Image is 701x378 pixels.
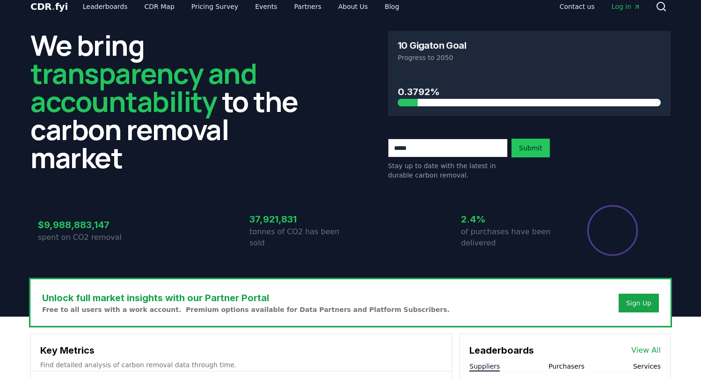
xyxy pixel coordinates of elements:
button: Submit [511,139,550,157]
p: spent on CO2 removal [38,232,139,243]
h2: We bring to the carbon removal market [30,31,313,171]
span: . [52,1,55,12]
h3: Leaderboards [469,343,534,357]
h3: 0.3792% [398,85,661,99]
h3: 2.4% [461,212,562,226]
h3: 10 Gigaton Goal [398,41,466,50]
a: Sign Up [626,298,651,308]
h3: Key Metrics [40,343,442,357]
p: Free to all users with a work account. Premium options available for Data Partners and Platform S... [42,305,450,314]
button: Services [633,362,661,371]
span: CDR fyi [30,1,68,12]
p: tonnes of CO2 has been sold [249,226,350,249]
button: Suppliers [469,362,500,371]
span: transparency and accountability [30,54,256,120]
p: of purchases have been delivered [461,226,562,249]
div: Percentage of sales delivered [586,204,639,257]
button: Sign Up [619,294,659,312]
p: Find detailed analysis of carbon removal data through time. [40,360,442,370]
h3: 37,921,831 [249,212,350,226]
span: Log in [612,2,641,11]
h3: $9,988,883,147 [38,218,139,232]
button: Purchasers [548,362,584,371]
h3: Unlock full market insights with our Partner Portal [42,291,450,305]
p: Progress to 2050 [398,53,661,62]
a: View All [631,345,661,356]
p: Stay up to date with the latest in durable carbon removal. [388,161,508,180]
